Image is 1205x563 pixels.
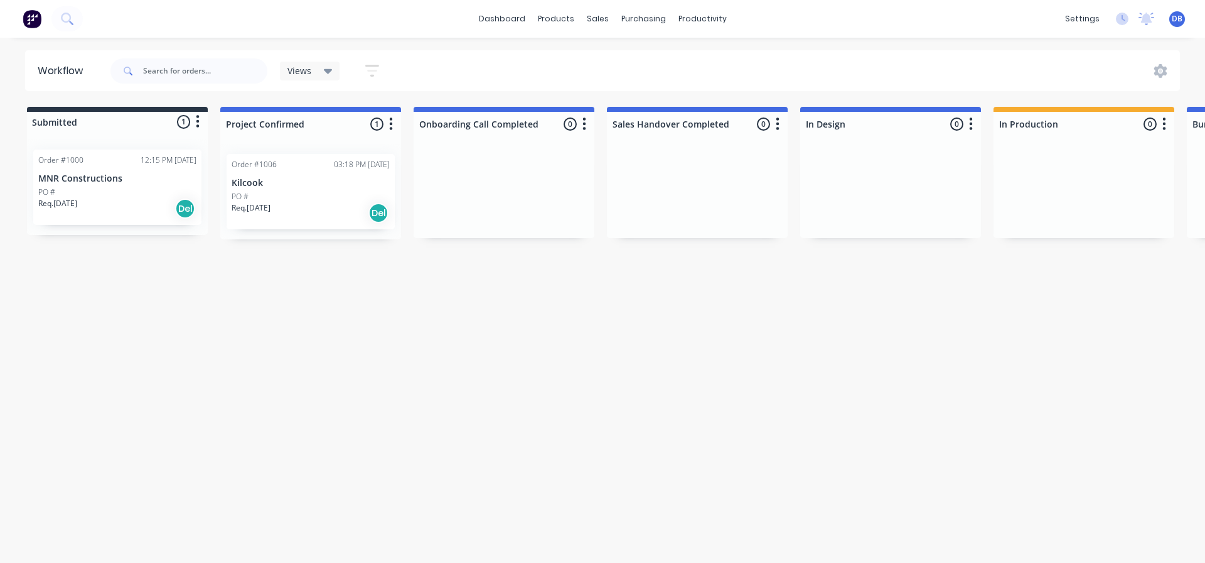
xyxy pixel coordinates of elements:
[368,203,388,223] div: Del
[232,178,390,189] p: Kilcook
[473,9,532,28] a: dashboard
[38,173,196,184] p: MNR Constructions
[532,9,581,28] div: products
[581,9,615,28] div: sales
[1172,13,1182,25] span: DB
[232,191,249,202] p: PO #
[141,155,196,166] div: 12:15 PM [DATE]
[38,155,83,166] div: Order #1000
[38,198,77,209] p: Req. [DATE]
[33,150,201,225] div: Order #100012:15 PM [DATE]MNR ConstructionsPO #Req.[DATE]Del
[287,64,311,77] span: Views
[227,154,395,229] div: Order #100603:18 PM [DATE]KilcookPO #Req.[DATE]Del
[23,9,41,28] img: Factory
[334,159,390,170] div: 03:18 PM [DATE]
[232,202,270,214] p: Req. [DATE]
[615,9,672,28] div: purchasing
[175,199,195,219] div: Del
[143,58,267,84] input: Search for orders...
[38,63,89,79] div: Workflow
[672,9,733,28] div: productivity
[1059,9,1106,28] div: settings
[232,159,277,170] div: Order #1006
[38,187,55,198] p: PO #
